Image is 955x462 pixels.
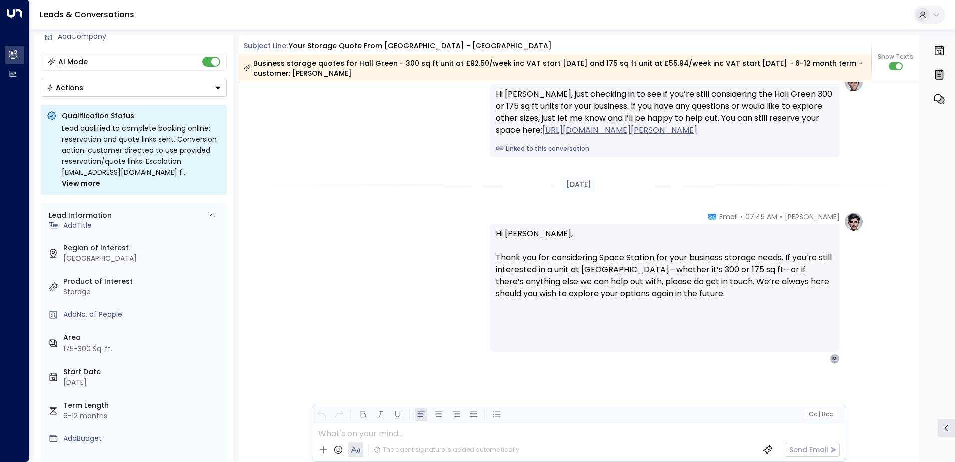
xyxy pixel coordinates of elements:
[63,309,223,320] div: AddNo. of People
[780,212,782,222] span: •
[244,41,288,51] span: Subject Line:
[41,79,227,97] button: Actions
[45,210,112,221] div: Lead Information
[63,411,223,421] div: 6-12 months
[830,354,840,364] div: M
[63,400,223,411] label: Term Length
[740,212,743,222] span: •
[333,408,345,421] button: Redo
[315,408,328,421] button: Undo
[496,228,834,312] p: Hi [PERSON_NAME], Thank you for considering Space Station for your business storage needs. If you...
[63,377,223,388] div: [DATE]
[496,88,834,136] div: Hi [PERSON_NAME], just checking in to see if you’re still considering the Hall Green 300 or 175 s...
[374,445,519,454] div: The agent signature is added automatically
[844,212,864,232] img: profile-logo.png
[844,72,864,92] img: profile-logo.png
[63,332,223,343] label: Area
[785,212,840,222] span: [PERSON_NAME]
[63,220,223,231] div: AddTitle
[58,57,88,67] div: AI Mode
[719,212,738,222] span: Email
[818,411,820,418] span: |
[46,83,83,92] div: Actions
[878,52,913,61] span: Show Texts
[289,41,552,51] div: Your storage quote from [GEOGRAPHIC_DATA] - [GEOGRAPHIC_DATA]
[58,31,227,42] div: AddCompany
[808,411,832,418] span: Cc Bcc
[63,253,223,264] div: [GEOGRAPHIC_DATA]
[496,144,834,153] a: Linked to this conversation
[63,433,223,444] div: AddBudget
[62,123,221,189] div: Lead qualified to complete booking online; reservation and quote links sent. Conversion action: c...
[63,287,223,297] div: Storage
[63,243,223,253] label: Region of Interest
[63,367,223,377] label: Start Date
[63,344,112,354] div: 175-300 Sq. ft.
[244,58,866,78] div: Business storage quotes for Hall Green - 300 sq ft unit at £92.50/week inc VAT start [DATE] and 1...
[804,410,836,419] button: Cc|Bcc
[745,212,777,222] span: 07:45 AM
[63,276,223,287] label: Product of Interest
[562,177,595,192] div: [DATE]
[62,111,221,121] p: Qualification Status
[40,9,134,20] a: Leads & Conversations
[62,178,100,189] span: View more
[542,124,697,136] a: [URL][DOMAIN_NAME][PERSON_NAME]
[41,79,227,97] div: Button group with a nested menu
